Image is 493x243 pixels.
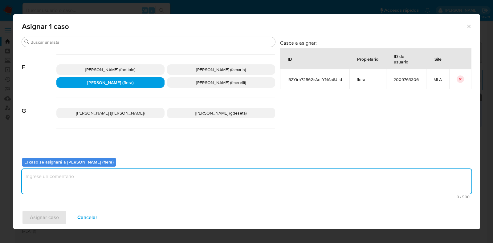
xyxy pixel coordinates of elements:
button: Cerrar ventana [466,23,471,29]
div: [PERSON_NAME] (fbottalo) [56,64,165,75]
button: Cancelar [69,210,105,225]
span: flera [357,77,379,82]
span: [PERSON_NAME] ([PERSON_NAME]) [76,110,145,116]
span: Cancelar [77,211,97,224]
div: [PERSON_NAME] (fmerelli) [167,77,275,88]
div: assign-modal [13,14,480,229]
span: [PERSON_NAME] (fbottalo) [85,67,135,73]
h3: Casos a asignar: [280,40,471,46]
span: F [22,55,56,71]
div: [PERSON_NAME] (famarin) [167,64,275,75]
span: G [22,98,56,115]
button: icon-button [457,75,464,83]
div: Site [427,51,449,66]
span: I [22,128,56,145]
div: [PERSON_NAME] (gdeseta) [167,108,275,118]
span: [PERSON_NAME] (fmerelli) [196,79,246,86]
input: Buscar analista [31,39,273,45]
span: I52Yirh7256GrAeLYNAa6JLd [287,77,342,82]
div: ID [280,51,299,66]
b: El caso se asignará a [PERSON_NAME] (flera) [24,159,114,165]
button: Buscar [24,39,29,44]
span: Máximo 500 caracteres [24,195,470,199]
span: [PERSON_NAME] (famarin) [196,67,246,73]
span: 2009763306 [393,77,419,82]
div: Propietario [350,51,386,66]
span: MLA [434,77,442,82]
span: [PERSON_NAME] (flera) [87,79,134,86]
div: [PERSON_NAME] ([PERSON_NAME]) [56,108,165,118]
span: [PERSON_NAME] (gdeseta) [195,110,246,116]
span: Asignar 1 caso [22,23,466,30]
div: [PERSON_NAME] (flera) [56,77,165,88]
div: ID de usuario [386,49,426,69]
